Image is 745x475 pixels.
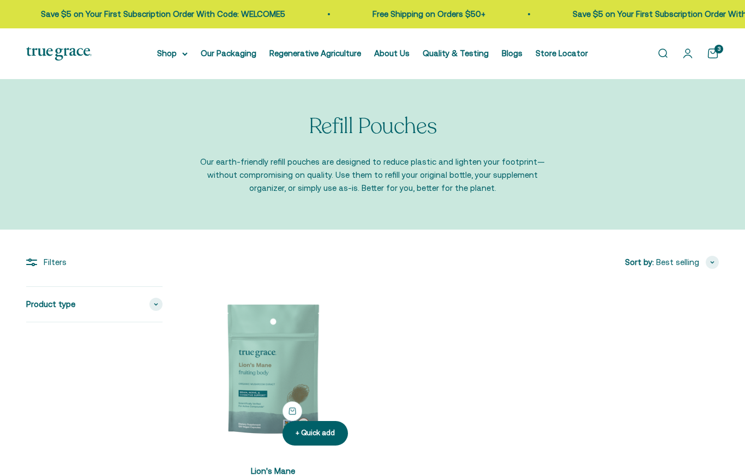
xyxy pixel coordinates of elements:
p: Refill Pouches [309,114,436,138]
p: Our earth-friendly refill pouches are designed to reduce plastic and lighten your footprint—witho... [195,155,550,195]
button: Best selling [656,256,719,269]
a: Blogs [502,49,522,58]
img: Lion's Mane Mushroom Supplement for Brain, Nerve&Cognitive Support* - 1 g daily supports brain he... [189,286,357,454]
a: Quality & Testing [423,49,489,58]
button: + Quick add [283,401,302,421]
div: Filters [26,256,163,269]
a: Store Locator [536,49,588,58]
span: Product type [26,298,75,311]
a: About Us [374,49,410,58]
span: Sort by: [625,256,654,269]
span: Best selling [656,256,699,269]
p: Save $5 on Your First Subscription Order With Code: WELCOME5 [40,8,285,21]
a: Our Packaging [201,49,256,58]
a: Free Shipping on Orders $50+ [372,9,485,19]
a: Regenerative Agriculture [269,49,361,58]
cart-count: 3 [714,45,723,53]
div: + Quick add [296,428,335,439]
button: + Quick add [283,421,348,446]
summary: Product type [26,287,163,322]
summary: Shop [157,47,188,60]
